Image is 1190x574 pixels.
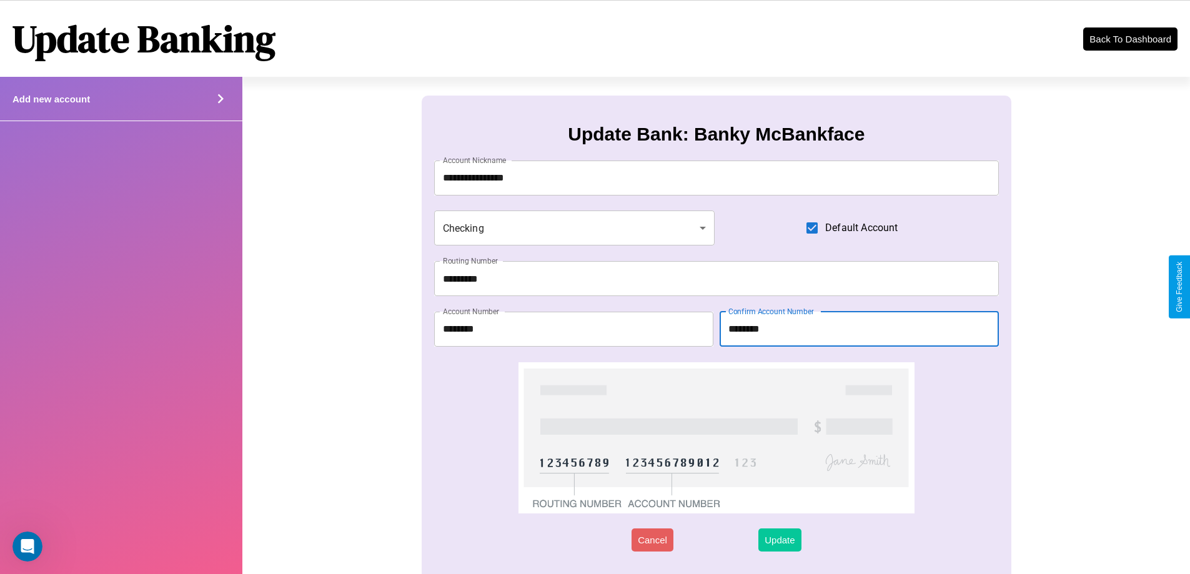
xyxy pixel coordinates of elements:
label: Account Nickname [443,155,507,166]
h1: Update Banking [12,13,275,64]
button: Update [758,528,801,552]
button: Back To Dashboard [1083,27,1178,51]
div: Checking [434,210,715,245]
button: Cancel [632,528,673,552]
label: Account Number [443,306,499,317]
label: Routing Number [443,255,498,266]
iframe: Intercom live chat [12,532,42,562]
span: Default Account [825,220,898,235]
label: Confirm Account Number [728,306,814,317]
img: check [518,362,914,513]
h3: Update Bank: Banky McBankface [568,124,865,145]
div: Give Feedback [1175,262,1184,312]
h4: Add new account [12,94,90,104]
